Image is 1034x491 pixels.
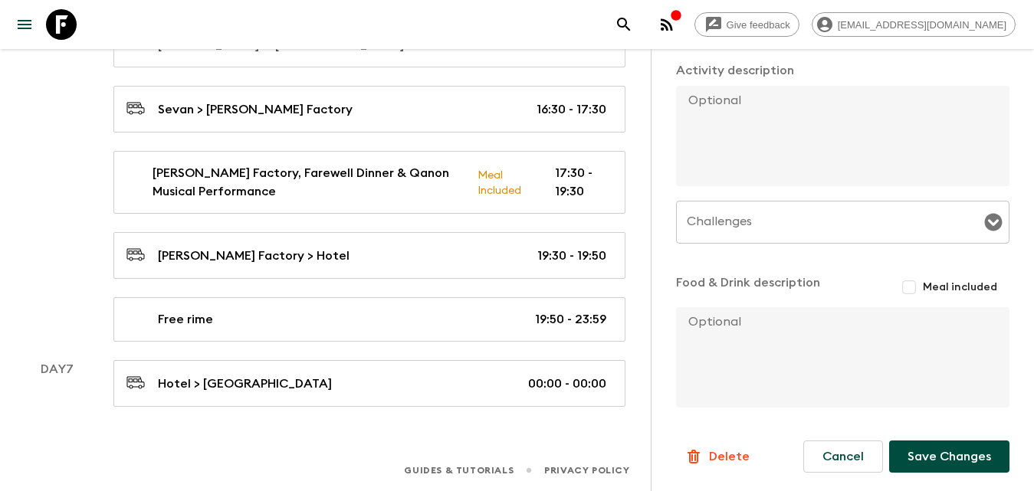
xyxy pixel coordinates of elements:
[158,247,350,265] p: [PERSON_NAME] Factory > Hotel
[113,86,625,133] a: Sevan > [PERSON_NAME] Factory16:30 - 17:30
[676,61,1009,80] p: Activity description
[555,164,606,201] p: 17:30 - 19:30
[158,310,213,329] p: Free rime
[404,462,514,479] a: Guides & Tutorials
[537,100,606,119] p: 16:30 - 17:30
[829,19,1015,31] span: [EMAIL_ADDRESS][DOMAIN_NAME]
[158,100,353,119] p: Sevan > [PERSON_NAME] Factory
[535,310,606,329] p: 19:50 - 23:59
[478,166,530,198] p: Meal Included
[709,447,750,466] p: Delete
[528,375,606,393] p: 00:00 - 00:00
[718,19,799,31] span: Give feedback
[889,440,1009,473] button: Save Changes
[153,164,465,201] p: [PERSON_NAME] Factory, Farewell Dinner & Qanon Musical Performance
[812,12,1016,37] div: [EMAIL_ADDRESS][DOMAIN_NAME]
[676,441,758,472] button: Delete
[158,375,332,393] p: Hotel > [GEOGRAPHIC_DATA]
[923,280,997,295] span: Meal included
[113,151,625,214] a: [PERSON_NAME] Factory, Farewell Dinner & Qanon Musical PerformanceMeal Included17:30 - 19:30
[18,360,95,378] p: Day 7
[113,360,625,407] a: Hotel > [GEOGRAPHIC_DATA]00:00 - 00:00
[803,440,883,473] button: Cancel
[113,297,625,342] a: Free rime19:50 - 23:59
[9,9,40,40] button: menu
[544,462,629,479] a: Privacy Policy
[983,211,1004,233] button: Open
[609,9,639,40] button: search adventures
[113,232,625,279] a: [PERSON_NAME] Factory > Hotel19:30 - 19:50
[694,12,799,37] a: Give feedback
[537,247,606,265] p: 19:30 - 19:50
[676,273,820,301] p: Food & Drink description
